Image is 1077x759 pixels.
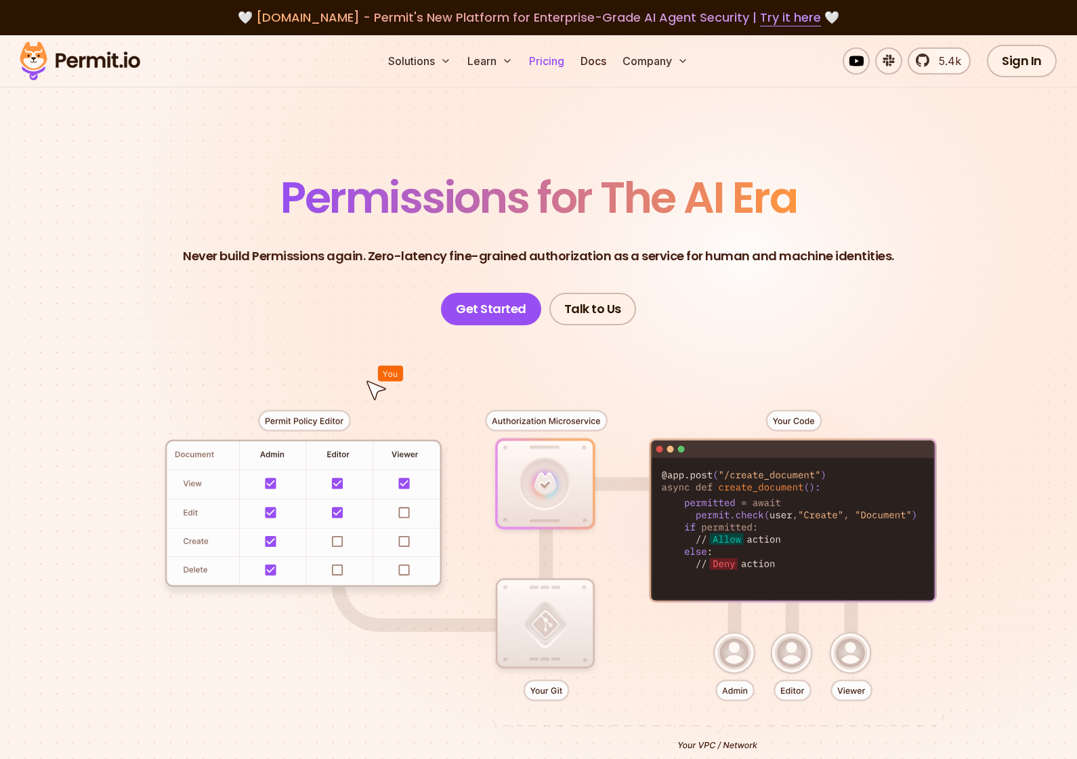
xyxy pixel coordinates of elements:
[549,293,636,325] a: Talk to Us
[760,9,821,26] a: Try it here
[462,47,518,75] button: Learn
[14,38,146,84] img: Permit logo
[383,47,457,75] button: Solutions
[575,47,612,75] a: Docs
[33,8,1044,27] div: 🤍 🤍
[183,247,894,266] p: Never build Permissions again. Zero-latency fine-grained authorization as a service for human and...
[256,9,821,26] span: [DOMAIN_NAME] - Permit's New Platform for Enterprise-Grade AI Agent Security |
[987,45,1057,77] a: Sign In
[524,47,570,75] a: Pricing
[441,293,541,325] a: Get Started
[617,47,694,75] button: Company
[908,47,971,75] a: 5.4k
[931,53,961,69] span: 5.4k
[280,167,797,228] span: Permissions for The AI Era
